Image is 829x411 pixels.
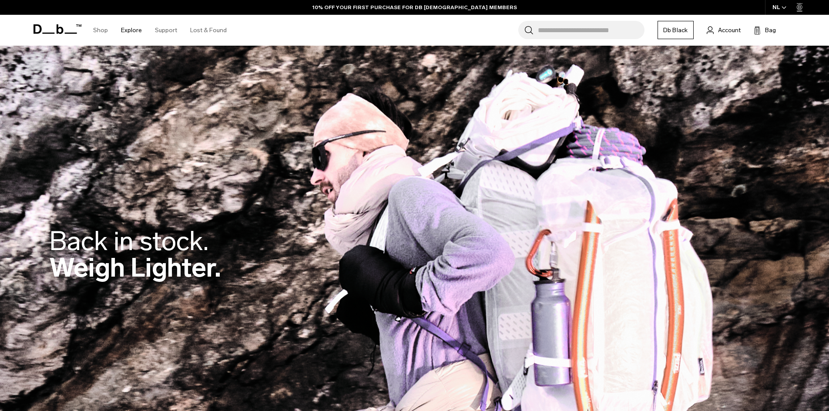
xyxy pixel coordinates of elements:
[658,21,694,39] a: Db Black
[765,26,776,35] span: Bag
[49,225,208,257] span: Back in stock.
[754,25,776,35] button: Bag
[718,26,741,35] span: Account
[707,25,741,35] a: Account
[93,15,108,46] a: Shop
[87,15,233,46] nav: Main Navigation
[190,15,227,46] a: Lost & Found
[312,3,517,11] a: 10% OFF YOUR FIRST PURCHASE FOR DB [DEMOGRAPHIC_DATA] MEMBERS
[121,15,142,46] a: Explore
[49,228,221,281] h2: Weigh Lighter.
[155,15,177,46] a: Support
